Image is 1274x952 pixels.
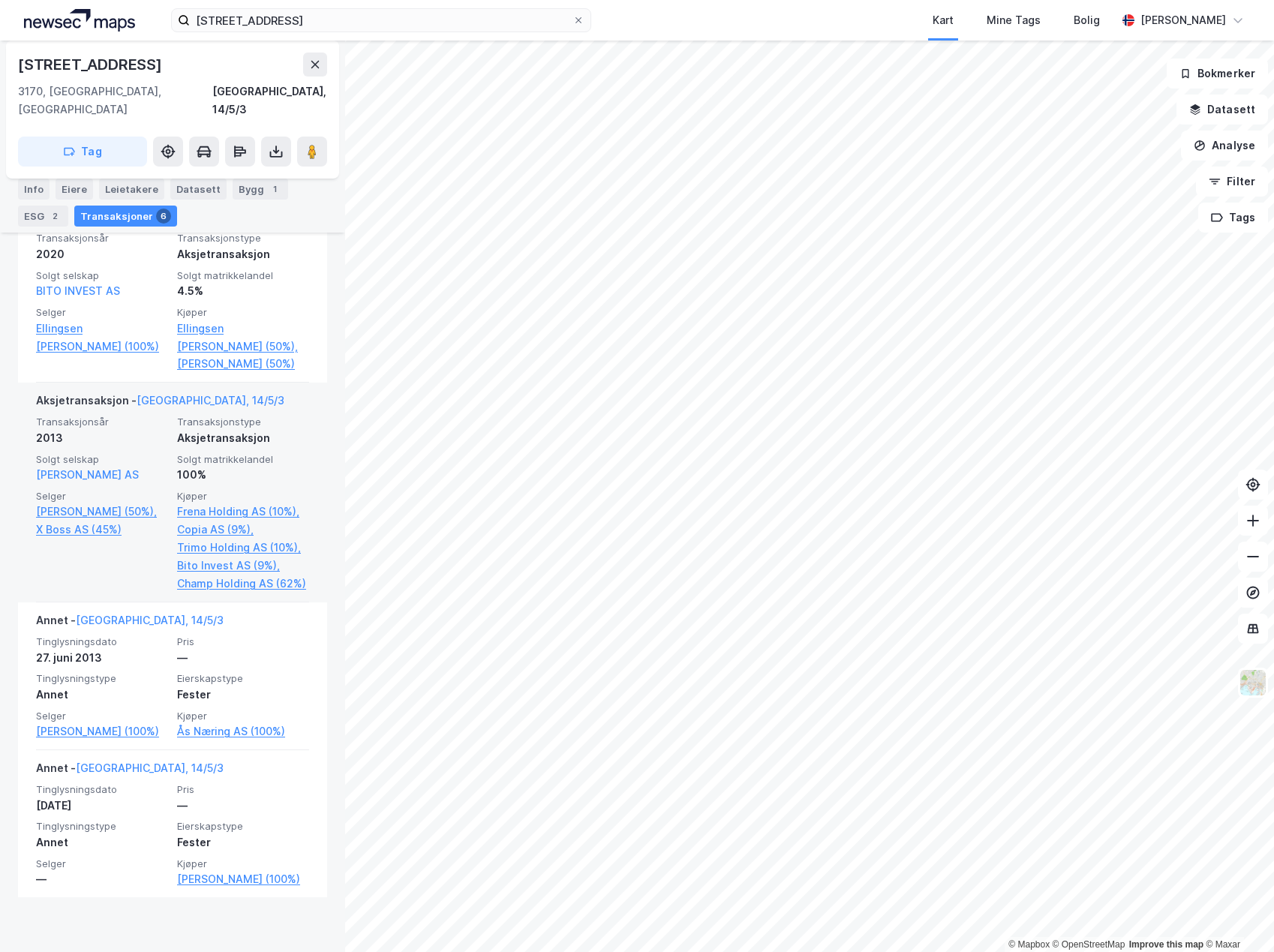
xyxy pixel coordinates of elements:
[36,783,168,796] span: Tinglysningsdato
[177,722,309,740] a: Ås Næring AS (100%)
[74,206,177,227] div: Transaksjoner
[177,635,309,648] span: Pris
[36,710,168,722] span: Selger
[36,416,168,428] span: Transaksjonsår
[1198,203,1268,233] button: Tags
[177,539,309,557] a: Trimo Holding AS (10%),
[177,282,309,300] div: 4.5%
[36,468,139,481] a: [PERSON_NAME] AS
[1140,11,1226,29] div: [PERSON_NAME]
[267,182,282,197] div: 1
[177,490,309,503] span: Kjøper
[24,9,135,32] img: logo.a4113a55bc3d86da70a041830d287a7e.svg
[177,306,309,319] span: Kjøper
[177,672,309,685] span: Eierskapstype
[177,649,309,667] div: —
[18,206,68,227] div: ESG
[1239,668,1267,697] img: Z
[177,320,309,356] a: Ellingsen [PERSON_NAME] (50%),
[36,672,168,685] span: Tinglysningstype
[170,179,227,200] div: Datasett
[36,722,168,740] a: [PERSON_NAME] (100%)
[1074,11,1100,29] div: Bolig
[1196,167,1268,197] button: Filter
[36,833,168,851] div: Annet
[36,649,168,667] div: 27. juni 2013
[36,306,168,319] span: Selger
[987,11,1041,29] div: Mine Tags
[177,833,309,851] div: Fester
[177,429,309,447] div: Aksjetransaksjon
[36,857,168,870] span: Selger
[99,179,164,200] div: Leietakere
[1129,939,1203,950] a: Improve this map
[1181,131,1268,161] button: Analyse
[137,394,284,407] a: [GEOGRAPHIC_DATA], 14/5/3
[177,870,309,888] a: [PERSON_NAME] (100%)
[177,686,309,704] div: Fester
[233,179,288,200] div: Bygg
[177,820,309,833] span: Eierskapstype
[47,209,62,224] div: 2
[36,245,168,263] div: 2020
[56,179,93,200] div: Eiere
[177,416,309,428] span: Transaksjonstype
[36,453,168,466] span: Solgt selskap
[177,503,309,521] a: Frena Holding AS (10%),
[177,466,309,484] div: 100%
[76,761,224,774] a: [GEOGRAPHIC_DATA], 14/5/3
[1199,880,1274,952] iframe: Chat Widget
[36,611,224,635] div: Annet -
[177,521,309,539] a: Copia AS (9%),
[1053,939,1125,950] a: OpenStreetMap
[177,797,309,815] div: —
[36,503,168,521] a: [PERSON_NAME] (50%),
[36,392,284,416] div: Aksjetransaksjon -
[177,557,309,575] a: Bito Invest AS (9%),
[36,797,168,815] div: [DATE]
[36,320,168,356] a: Ellingsen [PERSON_NAME] (100%)
[156,209,171,224] div: 6
[36,759,224,783] div: Annet -
[36,870,168,888] div: —
[177,232,309,245] span: Transaksjonstype
[36,284,120,297] a: BITO INVEST AS
[1008,939,1050,950] a: Mapbox
[36,635,168,648] span: Tinglysningsdato
[36,269,168,282] span: Solgt selskap
[177,783,309,796] span: Pris
[18,179,50,200] div: Info
[36,490,168,503] span: Selger
[212,83,327,119] div: [GEOGRAPHIC_DATA], 14/5/3
[18,53,165,77] div: [STREET_ADDRESS]
[18,83,212,119] div: 3170, [GEOGRAPHIC_DATA], [GEOGRAPHIC_DATA]
[1167,59,1268,89] button: Bokmerker
[36,820,168,833] span: Tinglysningstype
[1199,880,1274,952] div: Kontrollprogram for chat
[933,11,954,29] div: Kart
[177,453,309,466] span: Solgt matrikkelandel
[177,857,309,870] span: Kjøper
[76,614,224,626] a: [GEOGRAPHIC_DATA], 14/5/3
[36,429,168,447] div: 2013
[36,521,168,539] a: X Boss AS (45%)
[36,232,168,245] span: Transaksjonsår
[177,245,309,263] div: Aksjetransaksjon
[177,710,309,722] span: Kjøper
[36,686,168,704] div: Annet
[177,269,309,282] span: Solgt matrikkelandel
[1176,95,1268,125] button: Datasett
[177,575,309,593] a: Champ Holding AS (62%)
[18,137,147,167] button: Tag
[190,9,572,32] input: Søk på adresse, matrikkel, gårdeiere, leietakere eller personer
[177,355,309,373] a: [PERSON_NAME] (50%)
